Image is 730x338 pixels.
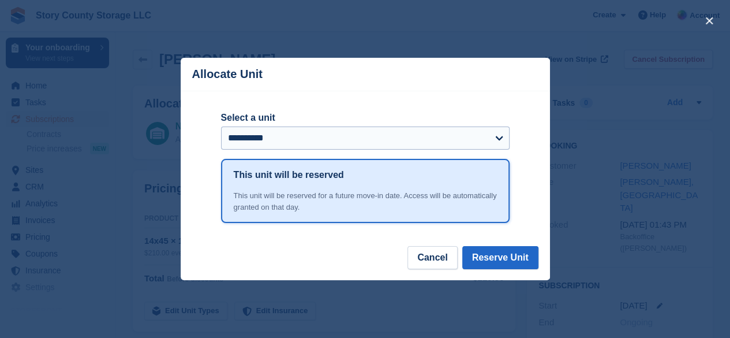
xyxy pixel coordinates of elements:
[221,111,510,125] label: Select a unit
[192,68,263,81] p: Allocate Unit
[407,246,457,269] button: Cancel
[234,190,497,213] div: This unit will be reserved for a future move-in date. Access will be automatically granted on tha...
[700,12,718,30] button: close
[462,246,538,269] button: Reserve Unit
[234,168,344,182] h1: This unit will be reserved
